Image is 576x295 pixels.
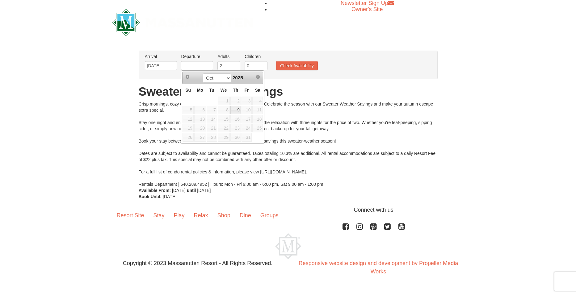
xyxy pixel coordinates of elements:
td: unAvailable [217,124,230,133]
a: Dine [235,206,256,225]
span: 2025 [233,75,243,80]
strong: Book Until: [139,194,162,199]
span: 3 [242,97,252,105]
td: unAvailable [206,114,217,124]
span: 17 [242,115,252,123]
span: Sunday [185,88,191,93]
span: 19 [183,124,193,133]
td: unAvailable [241,133,252,142]
a: Shop [213,206,235,225]
span: 29 [218,133,230,142]
label: Departure [181,53,213,60]
span: Tuesday [209,88,214,93]
span: 13 [194,115,206,123]
td: unAvailable [182,124,194,133]
a: 9 [230,106,241,114]
td: available [217,96,230,106]
label: Arrival [145,53,177,60]
span: 8 [218,106,230,114]
a: Stay [149,206,169,225]
span: [DATE] [163,194,176,199]
strong: until [187,188,196,193]
span: 2 [230,97,241,105]
td: available [252,96,263,106]
span: 23 [230,124,241,133]
a: Relax [189,206,213,225]
span: 7 [207,106,217,114]
span: 14 [207,115,217,123]
span: 11 [252,106,263,114]
span: 24 [242,124,252,133]
span: 10 [242,106,252,114]
span: 22 [218,124,230,133]
span: 26 [183,133,193,142]
td: unAvailable [252,114,263,124]
a: Play [169,206,189,225]
td: available [241,96,252,106]
td: unAvailable [182,133,194,142]
span: 21 [207,124,217,133]
span: 1 [218,97,230,105]
td: unAvailable [252,124,263,133]
span: 18 [252,115,263,123]
a: Resort Site [112,206,149,225]
span: 25 [252,124,263,133]
span: Monday [197,88,203,93]
td: unAvailable [241,114,252,124]
p: Copyright © 2023 Massanutten Resort - All Rights Reserved. [107,259,288,268]
span: 20 [194,124,206,133]
td: unAvailable [206,124,217,133]
a: Next [254,73,263,81]
td: unAvailable [182,114,194,124]
span: Saturday [255,88,260,93]
td: unAvailable [217,133,230,142]
a: Prev [183,73,192,81]
label: Children [245,53,267,60]
td: unAvailable [230,114,241,124]
td: available [230,96,241,106]
span: Prev [185,74,190,79]
img: Massanutten Resort Logo [112,9,254,36]
span: 30 [230,133,241,142]
span: 28 [207,133,217,142]
td: unAvailable [241,106,252,115]
span: [DATE] [197,188,211,193]
a: Responsive website design and development by Propeller Media Works [299,260,458,275]
td: available [194,106,206,115]
td: unAvailable [194,124,206,133]
div: Crisp mornings, cozy evenings, and vibrant fall colors are calling! Celebrate the season with our... [139,101,438,187]
td: unAvailable [194,133,206,142]
td: unAvailable [241,124,252,133]
td: unAvailable [206,133,217,142]
td: unAvailable [230,133,241,142]
a: Groups [256,206,283,225]
a: Massanutten Resort [112,14,254,29]
span: Wednesday [221,88,227,93]
span: 5 [183,106,193,114]
span: Friday [244,88,249,93]
span: 4 [252,97,263,105]
span: 6 [194,106,206,114]
td: available [206,106,217,115]
td: available [230,106,241,115]
td: available [217,106,230,115]
td: unAvailable [217,114,230,124]
td: available [182,106,194,115]
td: unAvailable [230,124,241,133]
label: Adults [217,53,240,60]
span: 27 [194,133,206,142]
span: Next [255,74,260,79]
td: unAvailable [194,114,206,124]
span: 12 [183,115,193,123]
img: Massanutten Resort Logo [275,233,301,259]
span: Thursday [233,88,238,93]
span: 16 [230,115,241,123]
span: 31 [242,133,252,142]
p: Connect with us [112,206,464,214]
button: Check Availability [276,61,318,70]
a: Owner's Site [351,6,383,12]
td: unAvailable [252,106,263,115]
span: [DATE] [172,188,186,193]
strong: Available From: [139,188,171,193]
